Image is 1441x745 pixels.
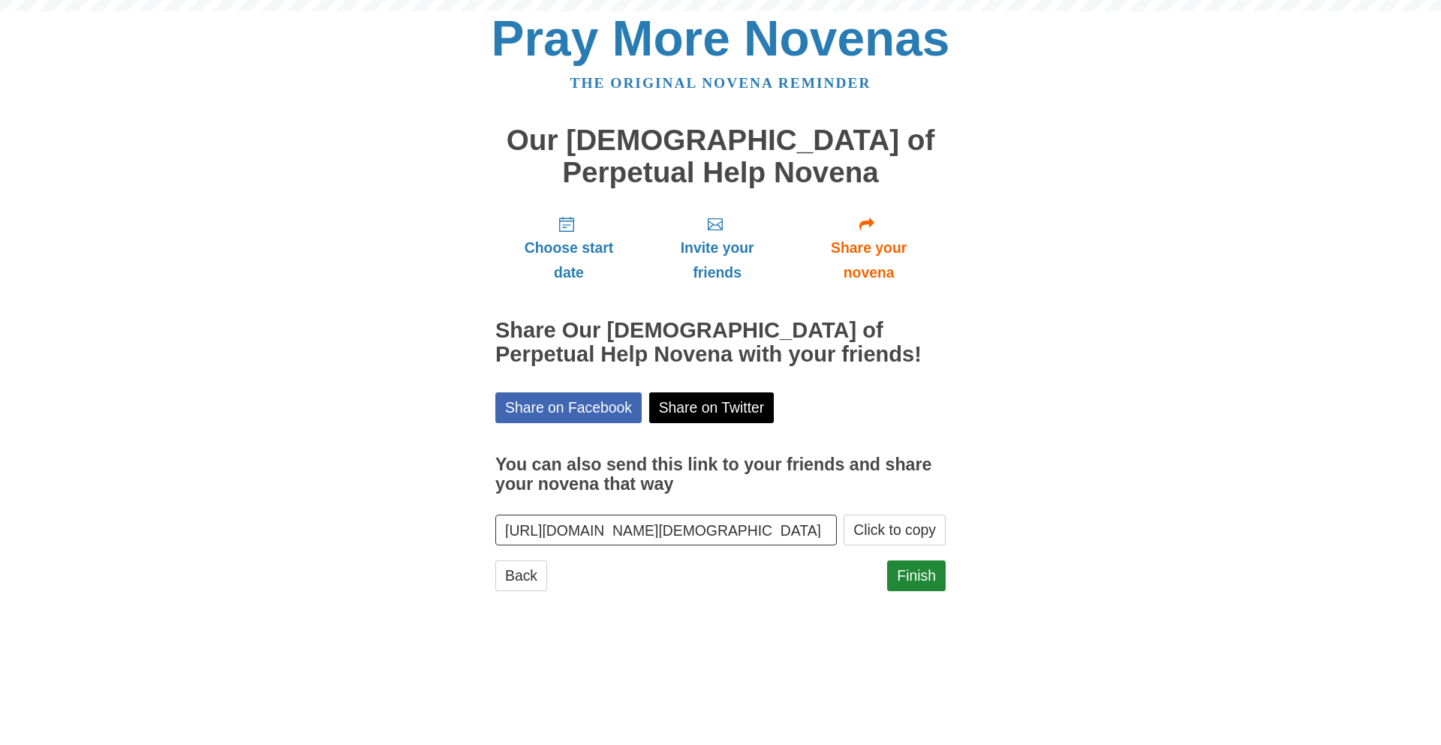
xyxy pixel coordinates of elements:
[495,560,547,591] a: Back
[492,11,950,66] a: Pray More Novenas
[495,455,946,494] h3: You can also send this link to your friends and share your novena that way
[495,319,946,367] h2: Share Our [DEMOGRAPHIC_DATA] of Perpetual Help Novena with your friends!
[792,203,946,293] a: Share your novena
[844,515,946,545] button: Click to copy
[642,203,792,293] a: Invite your friends
[649,392,775,423] a: Share on Twitter
[495,392,642,423] a: Share on Facebook
[495,125,946,188] h1: Our [DEMOGRAPHIC_DATA] of Perpetual Help Novena
[495,203,642,293] a: Choose start date
[887,560,946,591] a: Finish
[657,236,777,285] span: Invite your friends
[510,236,627,285] span: Choose start date
[570,75,871,91] a: The original novena reminder
[807,236,931,285] span: Share your novena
